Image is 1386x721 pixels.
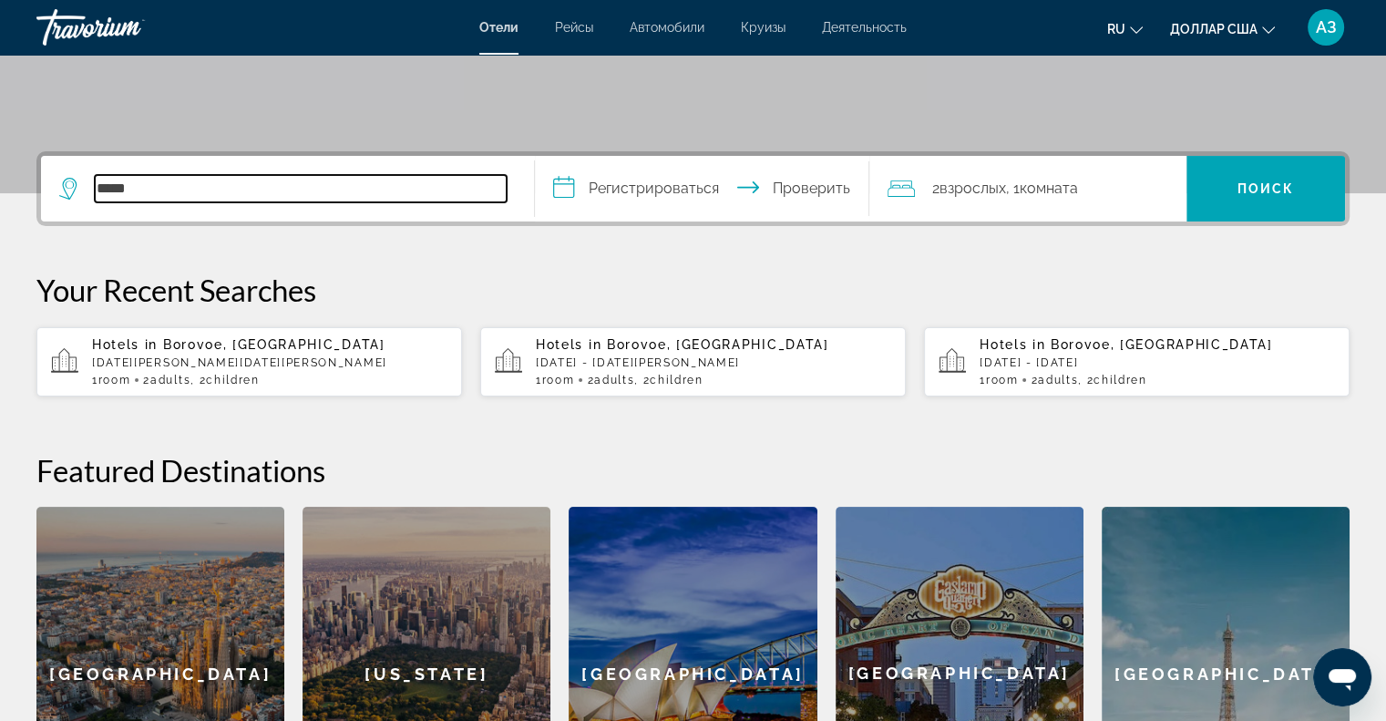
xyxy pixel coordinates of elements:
[986,374,1019,386] span: Room
[479,20,518,35] a: Отели
[980,374,1018,386] span: 1
[1170,15,1275,42] button: Изменить валюту
[542,374,575,386] span: Room
[95,175,507,202] input: Поиск отеля
[1170,22,1258,36] font: доллар США
[190,374,260,386] span: , 2
[587,374,634,386] span: 2
[1051,337,1273,352] span: Borovoe, [GEOGRAPHIC_DATA]
[36,272,1350,308] p: Your Recent Searches
[1078,374,1147,386] span: , 2
[1005,180,1019,197] font: , 1
[924,326,1350,397] button: Hotels in Borovoe, [GEOGRAPHIC_DATA][DATE] - [DATE]1Room2Adults, 2Children
[1313,648,1371,706] iframe: Кнопка запуска окна обмена сообщениями
[931,180,939,197] font: 2
[650,374,703,386] span: Children
[1107,15,1143,42] button: Изменить язык
[150,374,190,386] span: Adults
[536,337,601,352] span: Hotels in
[1237,181,1295,196] font: Поиск
[1107,22,1125,36] font: ru
[630,20,704,35] a: Автомобили
[536,374,574,386] span: 1
[92,374,130,386] span: 1
[92,337,158,352] span: Hotels in
[92,356,447,369] p: [DATE][PERSON_NAME][DATE][PERSON_NAME]
[536,356,891,369] p: [DATE] - [DATE][PERSON_NAME]
[1019,180,1077,197] font: комната
[36,4,219,51] a: Травориум
[1038,374,1078,386] span: Adults
[36,452,1350,489] h2: Featured Destinations
[1093,374,1146,386] span: Children
[480,326,906,397] button: Hotels in Borovoe, [GEOGRAPHIC_DATA][DATE] - [DATE][PERSON_NAME]1Room2Adults, 2Children
[607,337,829,352] span: Borovoe, [GEOGRAPHIC_DATA]
[163,337,385,352] span: Borovoe, [GEOGRAPHIC_DATA]
[1302,8,1350,46] button: Меню пользователя
[1316,17,1337,36] font: АЗ
[939,180,1005,197] font: взрослых
[634,374,703,386] span: , 2
[980,356,1335,369] p: [DATE] - [DATE]
[206,374,259,386] span: Children
[555,20,593,35] a: Рейсы
[594,374,634,386] span: Adults
[535,156,870,221] button: Выберите дату заезда и выезда
[741,20,785,35] a: Круизы
[98,374,131,386] span: Room
[36,326,462,397] button: Hotels in Borovoe, [GEOGRAPHIC_DATA][DATE][PERSON_NAME][DATE][PERSON_NAME]1Room2Adults, 2Children
[822,20,907,35] a: Деятельность
[1031,374,1078,386] span: 2
[143,374,190,386] span: 2
[869,156,1186,221] button: Путешественники: 2 взрослых, 0 детей
[41,156,1345,221] div: Виджет поиска
[980,337,1045,352] span: Hotels in
[1186,156,1345,221] button: Поиск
